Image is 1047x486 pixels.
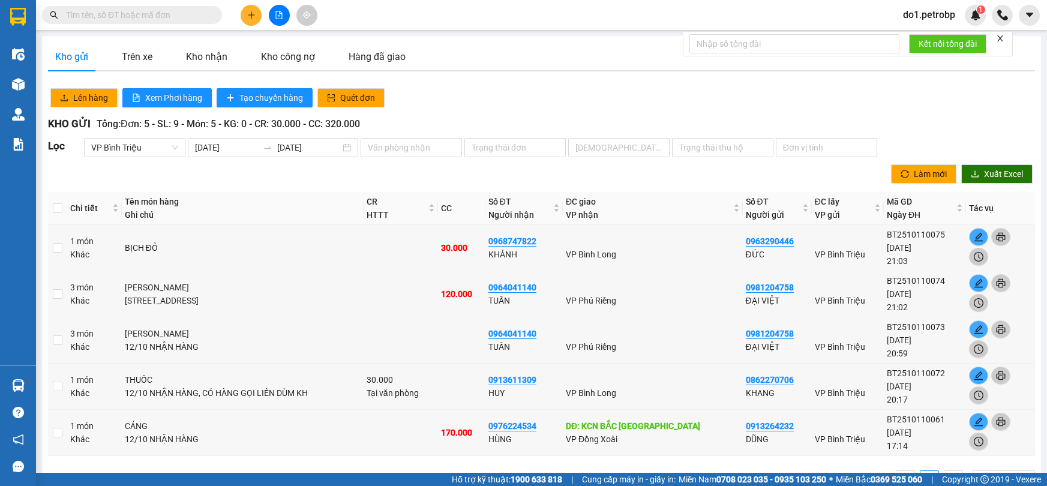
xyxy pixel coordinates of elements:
[887,382,911,391] span: [DATE]
[70,250,89,259] span: Khác
[992,325,1010,334] span: printer
[566,250,616,259] span: VP Bình Long
[241,5,262,26] button: plus
[582,473,676,486] span: Cung cấp máy in - giấy in:
[50,88,118,107] button: uploadLên hàng
[125,296,199,305] span: [STREET_ADDRESS]
[992,417,1010,427] span: printer
[746,283,794,293] span: 0981204758
[511,475,562,484] strong: 1900 633 818
[815,342,865,352] span: VP Bình Triệu
[992,371,1010,380] span: printer
[815,434,865,444] span: VP Bình Triệu
[13,461,24,472] span: message
[66,8,208,22] input: Tìm tên, số ĐT hoặc mã đơn
[815,296,865,305] span: VP Bình Triệu
[887,289,911,299] span: [DATE]
[716,475,826,484] strong: 0708 023 035 - 0935 103 250
[340,91,375,104] span: Quét đơn
[12,78,25,91] img: warehouse-icon
[746,388,775,398] span: KHANG
[217,88,313,107] button: plusTạo chuyến hàng
[970,344,988,354] span: clock-circle
[991,413,1010,431] button: printer
[367,375,393,385] span: 30.000
[73,91,108,104] span: Lên hàng
[887,367,963,380] div: BT2510110072
[969,433,988,451] button: clock-circle
[441,243,467,253] span: 30.000
[70,373,119,400] div: 1 món
[914,167,947,181] span: Làm mới
[488,236,536,247] span: 0968747822
[919,37,977,50] span: Kết nối tổng đài
[367,388,419,398] span: Tại văn phòng
[746,236,794,247] span: 0963290446
[349,49,406,64] div: Hàng đã giao
[488,197,511,206] span: Số ĐT
[871,475,922,484] strong: 0369 525 060
[984,167,1023,181] span: Xuất Excel
[971,170,979,179] span: download
[970,437,988,446] span: clock-circle
[815,210,840,220] span: VP gửi
[488,250,517,259] span: KHÁNH
[70,342,89,352] span: Khác
[931,473,933,486] span: |
[969,248,988,266] button: clock-circle
[970,278,988,288] span: edit
[70,434,89,444] span: Khác
[1019,5,1040,26] button: caret-down
[887,335,911,345] span: [DATE]
[13,434,24,445] span: notification
[901,170,909,179] span: sync
[226,94,235,103] span: plus
[970,232,988,242] span: edit
[488,388,505,398] span: HUY
[296,5,317,26] button: aim
[991,367,1010,385] button: printer
[12,379,25,392] img: warehouse-icon
[145,91,202,104] span: Xem Phơi hàng
[689,34,899,53] input: Nhập số tổng đài
[815,388,865,398] span: VP Bình Triệu
[48,118,91,130] span: KHO GỬI
[302,11,311,19] span: aim
[969,274,988,292] button: edit
[887,349,908,358] span: 20:59
[122,49,152,64] div: Trên xe
[441,289,472,299] span: 120.000
[70,419,119,446] div: 1 món
[891,164,956,184] button: syncLàm mới
[132,94,140,103] span: file-text
[746,296,779,305] span: ĐẠI VIỆT
[969,413,988,431] button: edit
[261,49,315,64] div: Kho công nợ
[887,197,912,206] span: Mã GD
[239,91,303,104] span: Tạo chuyến hàng
[488,296,510,305] span: TUẤN
[966,192,1035,225] th: Tác vụ
[887,210,920,220] span: Ngày ĐH
[488,283,536,293] span: 0964041140
[970,391,988,400] span: clock-circle
[991,228,1010,246] button: printer
[746,329,794,339] span: 0981204758
[980,475,989,484] span: copyright
[887,256,908,266] span: 21:03
[887,395,908,404] span: 20:17
[125,329,189,338] span: [PERSON_NAME]
[571,473,573,486] span: |
[887,413,963,426] div: BT2510110061
[969,320,988,338] button: edit
[125,421,148,431] span: CẢNG
[488,342,510,352] span: TUẤN
[746,421,794,431] span: 0913264232
[887,274,963,287] div: BT2510110074
[970,298,988,308] span: clock-circle
[125,434,199,444] span: 12/10 NHẬN HÀNG
[969,340,988,358] button: clock-circle
[452,473,562,486] span: Hỗ trợ kỹ thuật:
[991,274,1010,292] button: printer
[12,138,25,151] img: solution-icon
